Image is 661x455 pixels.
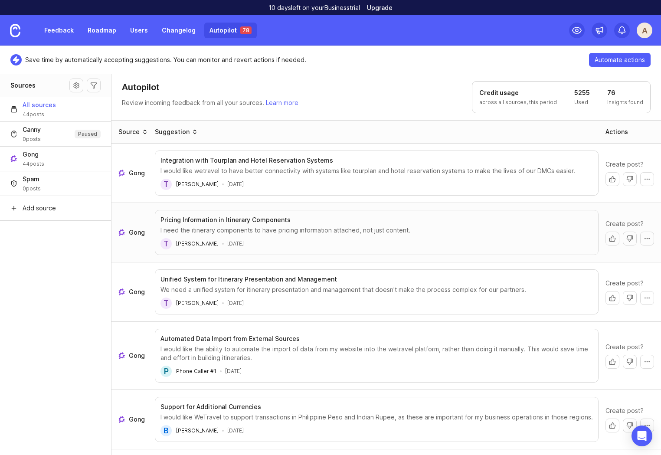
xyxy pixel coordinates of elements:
[623,355,637,369] button: Dismiss with no action
[632,426,652,446] div: Open Intercom Messenger
[605,219,644,228] span: Create post?
[574,99,590,106] p: Used
[157,23,201,38] a: Changelog
[155,329,599,383] button: Automated Data Import from External SourcesI would like the ability to automate the import of dat...
[607,99,643,106] p: Insights found
[160,238,172,249] div: T
[640,291,654,305] button: More actions
[155,151,599,196] button: Integration with Tourplan and Hotel Reservation SystemsI would like wetravel to have better conne...
[118,416,125,423] img: gong
[10,81,36,90] h1: Sources
[623,291,637,305] button: Dismiss with no action
[129,228,145,237] span: Gong
[605,419,619,432] button: Create post
[242,27,249,34] p: 78
[479,99,557,106] p: across all sources, this period
[25,56,306,64] p: Save time by automatically accepting suggestions. You can monitor and revert actions if needed.
[118,170,125,177] img: gong
[160,167,593,175] div: I would like wetravel to have better connectivity with systems like tourplan and hotel reservatio...
[160,285,593,294] div: We need a unified system for itinerary presentation and management that doesn't make the process ...
[118,415,148,424] a: See more about where this Gong post draft came from
[118,229,125,236] img: gong
[605,172,619,186] button: Create post
[605,232,619,246] button: Create post
[595,56,645,64] span: Automate actions
[605,160,644,169] span: Create post?
[160,226,593,235] div: I need the itinerary components to have pricing information attached, not just content.
[605,279,644,288] span: Create post?
[623,172,637,186] button: Dismiss with no action
[160,238,219,249] a: T[PERSON_NAME]
[129,288,145,296] span: Gong
[160,334,300,343] h3: Automated Data Import from External Sources
[266,99,298,106] a: Learn more
[23,136,41,143] span: 0 posts
[122,81,159,93] h1: Autopilot
[160,179,172,190] div: T
[640,419,654,432] button: More actions
[268,3,360,12] p: 10 days left on your Business trial
[129,415,145,424] span: Gong
[176,300,219,306] span: [PERSON_NAME]
[160,425,172,436] div: B
[160,298,219,309] a: T[PERSON_NAME]
[118,169,148,177] a: See more about where this Gong post draft came from
[605,406,644,415] span: Create post?
[78,131,97,137] p: Paused
[623,232,637,246] button: Dismiss with no action
[155,269,599,314] button: Unified System for Itinerary Presentation and ManagementWe need a unified system for itinerary pr...
[122,98,298,107] p: Review incoming feedback from all your sources.
[118,352,125,359] img: gong
[69,79,83,92] button: Source settings
[160,216,291,224] h3: Pricing Information in Itinerary Components
[623,419,637,432] button: Dismiss with no action
[129,351,145,360] span: Gong
[87,79,101,92] button: Autopilot filters
[23,111,56,118] span: 44 posts
[160,298,172,309] div: T
[176,181,219,187] span: [PERSON_NAME]
[176,427,219,434] span: [PERSON_NAME]
[160,366,216,377] a: PPhone Caller #1
[39,23,79,38] a: Feedback
[479,88,557,97] h1: Credit usage
[160,179,219,190] a: T[PERSON_NAME]
[118,288,148,296] a: See more about where this Gong post draft came from
[574,88,590,97] h1: 5255
[82,23,121,38] a: Roadmap
[160,275,337,284] h3: Unified System for Itinerary Presentation and Management
[23,185,41,192] span: 0 posts
[160,366,172,377] div: P
[160,413,593,422] div: I would like WeTravel to support transactions in Philippine Peso and Indian Rupee, as these are i...
[160,345,593,362] div: I would like the ability to automate the import of data from my website into the wetravel platfor...
[640,355,654,369] button: More actions
[640,172,654,186] button: More actions
[605,343,644,351] span: Create post?
[125,23,153,38] a: Users
[129,169,145,177] span: Gong
[589,53,651,67] button: Automate actions
[118,351,148,360] a: See more about where this Gong post draft came from
[607,88,643,97] h1: 76
[160,403,261,411] h3: Support for Additional Currencies
[118,128,140,136] div: Source
[176,368,216,374] span: Phone Caller #1
[10,131,17,137] img: Canny
[23,160,44,167] span: 44 posts
[23,125,41,134] span: Canny
[160,156,333,165] h3: Integration with Tourplan and Hotel Reservation Systems
[204,23,257,38] a: Autopilot 78
[640,232,654,246] button: More actions
[23,101,56,109] span: All sources
[10,24,20,37] img: Canny Home
[10,155,17,162] img: Gong
[160,425,219,436] a: B[PERSON_NAME]
[605,128,628,136] div: Actions
[605,355,619,369] button: Create post
[637,23,652,38] button: A
[176,240,219,247] span: [PERSON_NAME]
[23,204,56,213] span: Add source
[23,175,41,183] span: Spam
[155,128,190,136] div: Suggestion
[155,397,599,442] button: Support for Additional CurrenciesI would like WeTravel to support transactions in Philippine Peso...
